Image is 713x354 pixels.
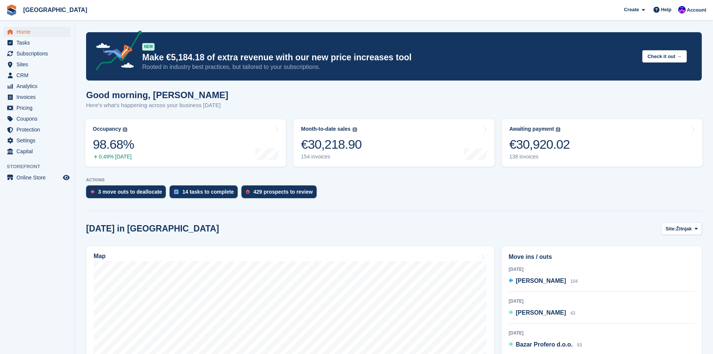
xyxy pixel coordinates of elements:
h2: Move ins / outs [509,252,695,261]
h1: Good morning, [PERSON_NAME] [86,90,228,100]
img: icon-info-grey-7440780725fd019a000dd9b08b2336e03edf1995a4989e88bcd33f0948082b44.svg [353,127,357,132]
div: [DATE] [509,266,695,273]
div: [DATE] [509,330,695,336]
a: menu [4,124,71,135]
a: menu [4,114,71,124]
a: 3 move outs to deallocate [86,185,170,202]
a: Occupancy 98.68% 0.49% [DATE] [85,119,286,167]
a: Bazar Profero d.o.o. 93 [509,340,582,350]
div: 3 move outs to deallocate [98,189,162,195]
a: menu [4,48,71,59]
span: Site: [665,225,676,233]
a: [PERSON_NAME] 43 [509,308,575,318]
span: Žitnjak [676,225,692,233]
span: Pricing [16,103,61,113]
span: Protection [16,124,61,135]
a: menu [4,70,71,81]
img: icon-info-grey-7440780725fd019a000dd9b08b2336e03edf1995a4989e88bcd33f0948082b44.svg [556,127,560,132]
span: Online Store [16,172,61,183]
div: [DATE] [509,298,695,305]
div: 138 invoices [509,154,570,160]
a: [PERSON_NAME] 104 [509,276,578,286]
a: menu [4,172,71,183]
img: price-adjustments-announcement-icon-8257ccfd72463d97f412b2fc003d46551f7dbcb40ab6d574587a9cd5c0d94... [89,30,142,73]
button: Check it out → [642,50,687,63]
div: 154 invoices [301,154,362,160]
img: icon-info-grey-7440780725fd019a000dd9b08b2336e03edf1995a4989e88bcd33f0948082b44.svg [123,127,127,132]
a: menu [4,146,71,157]
img: prospect-51fa495bee0391a8d652442698ab0144808aea92771e9ea1ae160a38d050c398.svg [246,190,250,194]
span: Capital [16,146,61,157]
div: Occupancy [93,126,121,132]
a: menu [4,27,71,37]
p: Make €5,184.18 of extra revenue with our new price increases tool [142,52,636,63]
span: Settings [16,135,61,146]
p: Here's what's happening across your business [DATE] [86,101,228,110]
span: Account [687,6,706,14]
div: 429 prospects to review [253,189,313,195]
div: €30,218.90 [301,137,362,152]
p: ACTIONS [86,178,702,182]
a: menu [4,103,71,113]
a: [GEOGRAPHIC_DATA] [20,4,90,16]
a: menu [4,81,71,91]
div: NEW [142,43,155,51]
a: menu [4,59,71,70]
a: Preview store [62,173,71,182]
span: [PERSON_NAME] [516,278,566,284]
h2: Map [94,253,106,260]
a: menu [4,92,71,102]
span: 93 [577,342,582,348]
span: Analytics [16,81,61,91]
a: menu [4,135,71,146]
span: Help [661,6,671,13]
span: 43 [570,311,575,316]
div: 0.49% [DATE] [93,154,134,160]
p: Rooted in industry best practices, but tailored to your subscriptions. [142,63,636,71]
img: move_outs_to_deallocate_icon-f764333ba52eb49d3ac5e1228854f67142a1ed5810a6f6cc68b1a99e826820c5.svg [91,190,94,194]
img: stora-icon-8386f47178a22dfd0bd8f6a31ec36ba5ce8667c1dd55bd0f319d3a0aa187defe.svg [6,4,17,16]
a: 429 prospects to review [241,185,320,202]
div: €30,920.02 [509,137,570,152]
span: Storefront [7,163,74,170]
span: Coupons [16,114,61,124]
span: Home [16,27,61,37]
div: 14 tasks to complete [182,189,234,195]
a: 14 tasks to complete [170,185,241,202]
a: Month-to-date sales €30,218.90 154 invoices [293,119,494,167]
a: menu [4,37,71,48]
div: Awaiting payment [509,126,554,132]
span: Sites [16,59,61,70]
span: Tasks [16,37,61,48]
span: Invoices [16,92,61,102]
div: Month-to-date sales [301,126,350,132]
img: Ivan Gačić [678,6,686,13]
div: 98.68% [93,137,134,152]
span: CRM [16,70,61,81]
a: Awaiting payment €30,920.02 138 invoices [502,119,703,167]
button: Site: Žitnjak [661,223,702,235]
h2: [DATE] in [GEOGRAPHIC_DATA] [86,224,219,234]
img: task-75834270c22a3079a89374b754ae025e5fb1db73e45f91037f5363f120a921f8.svg [174,190,179,194]
span: 104 [570,279,578,284]
span: Create [624,6,639,13]
span: Bazar Profero d.o.o. [516,341,573,348]
span: [PERSON_NAME] [516,309,566,316]
span: Subscriptions [16,48,61,59]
